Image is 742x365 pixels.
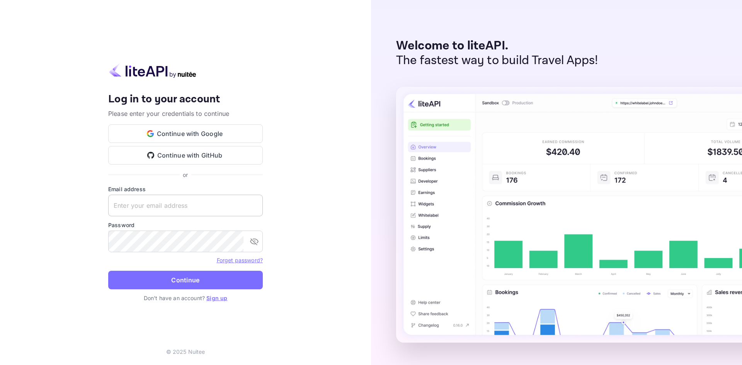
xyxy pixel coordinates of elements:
[217,256,263,264] a: Forget password?
[206,295,227,301] a: Sign up
[108,185,263,193] label: Email address
[108,124,263,143] button: Continue with Google
[166,348,205,356] p: © 2025 Nuitee
[247,234,262,249] button: toggle password visibility
[108,294,263,302] p: Don't have an account?
[108,93,263,106] h4: Log in to your account
[108,195,263,216] input: Enter your email address
[108,221,263,229] label: Password
[108,63,197,78] img: liteapi
[396,39,598,53] p: Welcome to liteAPI.
[183,171,188,179] p: or
[108,146,263,165] button: Continue with GitHub
[217,257,263,263] a: Forget password?
[396,53,598,68] p: The fastest way to build Travel Apps!
[108,109,263,118] p: Please enter your credentials to continue
[108,271,263,289] button: Continue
